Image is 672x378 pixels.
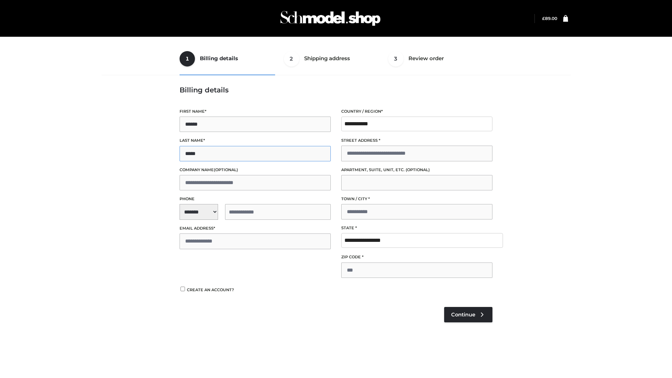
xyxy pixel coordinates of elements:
label: Town / City [341,196,492,202]
label: Apartment, suite, unit, etc. [341,167,492,173]
span: £ [542,16,545,21]
label: First name [180,108,331,115]
h3: Billing details [180,86,492,94]
label: Street address [341,137,492,144]
span: (optional) [406,167,430,172]
label: ZIP Code [341,254,492,260]
label: Company name [180,167,331,173]
label: State [341,225,492,231]
label: Last name [180,137,331,144]
input: Create an account? [180,287,186,291]
span: (optional) [214,167,238,172]
span: Continue [451,311,475,318]
label: Phone [180,196,331,202]
a: £89.00 [542,16,557,21]
label: Country / Region [341,108,492,115]
a: Continue [444,307,492,322]
span: Create an account? [187,287,234,292]
bdi: 89.00 [542,16,557,21]
label: Email address [180,225,331,232]
img: Schmodel Admin 964 [278,5,383,32]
